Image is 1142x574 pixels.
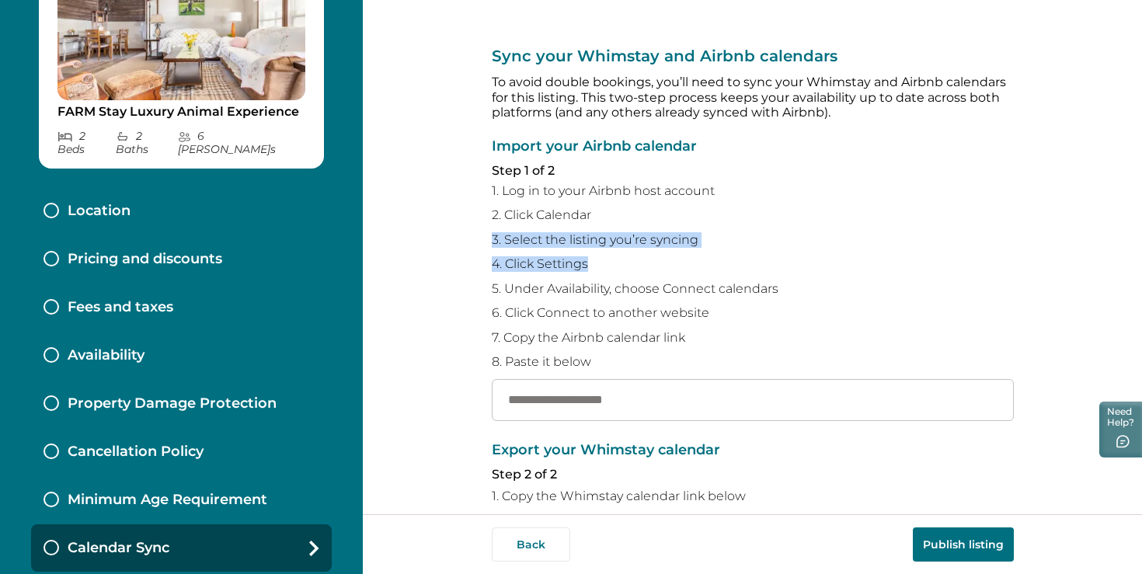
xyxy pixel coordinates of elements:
[492,207,1014,223] p: 2. Click Calendar
[492,305,1014,321] p: 6. Click Connect to another website
[68,444,204,461] p: Cancellation Policy
[68,203,131,220] p: Location
[57,104,305,120] p: FARM Stay Luxury Animal Experience
[492,330,1014,346] p: 7. Copy the Airbnb calendar link
[492,281,1014,297] p: 5. Under Availability, choose Connect calendars
[492,527,570,562] button: Back
[68,540,169,557] p: Calendar Sync
[68,492,267,509] p: Minimum Age Requirement
[116,130,177,156] p: 2 Bath s
[492,513,1014,526] p: Whimstay calendar URL
[492,139,1014,155] p: Import your Airbnb calendar
[492,75,1014,120] p: To avoid double bookings, you’ll need to sync your Whimstay and Airbnb calendars for this listing...
[492,354,1014,370] p: 8. Paste it below
[57,130,116,156] p: 2 Bed s
[68,251,222,268] p: Pricing and discounts
[492,163,1014,179] p: Step 1 of 2
[492,47,1014,65] p: Sync your Whimstay and Airbnb calendars
[492,183,1014,199] p: 1. Log in to your Airbnb host account
[68,347,144,364] p: Availability
[178,130,306,156] p: 6 [PERSON_NAME] s
[68,395,277,412] p: Property Damage Protection
[913,527,1014,562] button: Publish listing
[492,443,1014,458] p: Export your Whimstay calendar
[492,256,1014,272] p: 4. Click Settings
[492,489,1014,504] p: 1. Copy the Whimstay calendar link below
[492,232,1014,248] p: 3. Select the listing you’re syncing
[492,467,1014,482] p: Step 2 of 2
[68,299,173,316] p: Fees and taxes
